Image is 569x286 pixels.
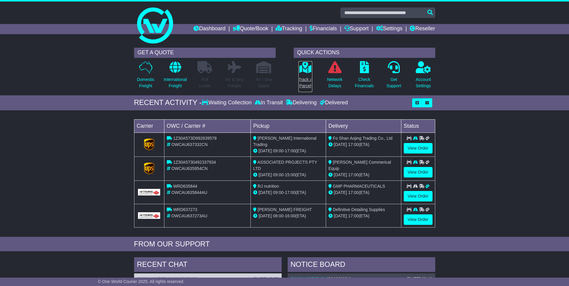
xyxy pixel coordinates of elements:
div: NOTICE BOARD [288,257,435,273]
span: 1Z30A573D992639578 [173,136,217,141]
a: InternationalFreight [163,61,187,92]
span: [DATE] [259,190,272,195]
div: FROM OUR SUPPORT [134,240,435,249]
div: - (ETA) [253,213,323,219]
span: Definitive Detailing Supplies [333,207,385,212]
span: 09:00 [273,148,283,153]
span: 08:00 [273,213,283,218]
div: Waiting Collection [202,100,253,106]
a: View Order [404,214,433,225]
span: [DATE] [259,213,272,218]
span: S00063000 [175,276,196,281]
img: GetCarrierServiceLogo [144,162,154,174]
span: 15:00 [285,172,295,177]
a: OWCAU635954CN [291,276,327,281]
div: ( ) [137,276,279,282]
a: NetworkDelays [327,61,343,92]
a: CheckFinancials [355,61,374,92]
span: [PERSON_NAME] Commerical Equip [328,160,391,171]
a: Support [344,24,369,34]
a: View Order [404,191,433,201]
p: Account Settings [416,76,431,89]
span: 1Z30A5730492337934 [173,160,216,165]
span: [DATE] [334,142,347,147]
td: Status [401,119,435,133]
span: 17:00 [285,148,295,153]
span: [PERSON_NAME] International Trading [253,136,316,147]
div: Delivered [318,100,348,106]
img: GetCarrierServiceLogo [144,139,154,150]
a: Reseller [410,24,435,34]
div: [DATE] 15:57 [253,276,278,282]
span: 09:00 [273,190,283,195]
a: OWCAU637273AU [137,276,173,281]
p: Network Delays [327,76,342,89]
a: Settings [376,24,403,34]
span: GMP PHARMACEUTICALS [333,184,385,189]
a: View Order [404,143,433,153]
span: WRD637273 [173,207,197,212]
div: GET A QUOTE [134,48,276,58]
span: OWCAU637273AU [171,213,207,218]
span: Fo Shan Aojing Trading Co., Ltd [333,136,392,141]
p: Air / Sea Depot [256,76,272,89]
span: 17:00 [348,172,359,177]
p: Domestic Freight [137,76,154,89]
div: (ETA) [328,172,399,178]
span: [PERSON_NAME] FREIGHT [258,207,312,212]
img: GetCarrierServiceLogo [138,189,160,195]
span: 17:00 [348,190,359,195]
span: OWCAU635954CN [171,166,208,171]
img: GetCarrierServiceLogo [138,212,160,219]
a: AccountSettings [415,61,431,92]
span: OWCAU637332CN [171,142,208,147]
span: WRD635844 [173,184,197,189]
span: 17:00 [348,213,359,218]
td: Delivery [326,119,401,133]
td: Carrier [134,119,164,133]
a: Track aParcel [298,61,313,92]
div: ( ) [291,276,432,282]
span: S00063081 [328,276,350,281]
a: View Order [404,167,433,177]
p: Full Loads [197,76,212,89]
div: RECENT ACTIVITY - [134,98,202,107]
a: Quote/Book [233,24,268,34]
div: [DATE] 09:42 [407,276,432,282]
div: (ETA) [328,189,399,196]
div: (ETA) [328,142,399,148]
div: (ETA) [328,213,399,219]
span: 09:00 [273,172,283,177]
a: Dashboard [193,24,226,34]
p: Get Support [386,76,401,89]
span: © One World Courier 2025. All rights reserved. [98,279,184,284]
div: RECENT CHAT [134,257,282,273]
td: OWC / Carrier # [164,119,251,133]
span: [DATE] [334,213,347,218]
p: International Freight [164,76,187,89]
p: Track a Parcel [298,76,312,89]
a: DomesticFreight [136,61,154,92]
div: Delivering [284,100,318,106]
p: Check Financials [355,76,374,89]
a: Financials [310,24,337,34]
span: OWCAU635844AU [171,190,207,195]
div: - (ETA) [253,148,323,154]
span: RJ nutrition [258,184,279,189]
span: [DATE] [334,190,347,195]
div: In Transit [253,100,284,106]
span: [DATE] [259,148,272,153]
span: [DATE] [334,172,347,177]
p: Air & Sea Freight [226,76,243,89]
span: ASSOCIATED PROJECTS PTY LTD [253,160,317,171]
a: GetSupport [386,61,401,92]
span: 17:00 [348,142,359,147]
div: - (ETA) [253,172,323,178]
td: Pickup [251,119,326,133]
span: 16:00 [285,213,295,218]
div: - (ETA) [253,189,323,196]
a: Tracking [276,24,302,34]
span: [DATE] [259,172,272,177]
div: QUICK ACTIONS [294,48,435,58]
span: 17:00 [285,190,295,195]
